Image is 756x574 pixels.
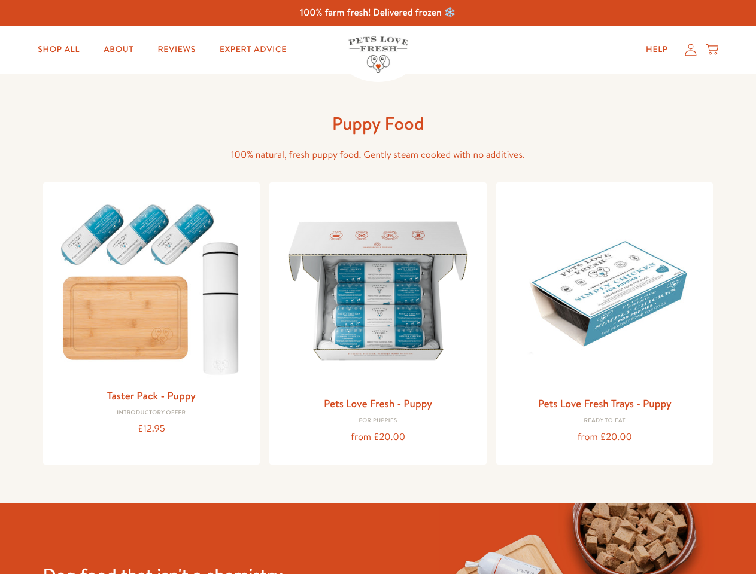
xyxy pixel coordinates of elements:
div: from £20.00 [506,429,704,445]
a: Shop All [28,38,89,62]
a: Expert Advice [210,38,296,62]
a: About [94,38,143,62]
h1: Puppy Food [187,112,570,135]
div: £12.95 [53,421,251,437]
div: Ready to eat [506,417,704,425]
div: from £20.00 [279,429,477,445]
a: Taster Pack - Puppy [107,388,196,403]
img: Pets Love Fresh Trays - Puppy [506,192,704,390]
img: Pets Love Fresh [348,36,408,73]
img: Pets Love Fresh - Puppy [279,192,477,390]
a: Help [636,38,678,62]
div: Introductory Offer [53,410,251,417]
a: Pets Love Fresh Trays - Puppy [538,396,672,411]
span: 100% natural, fresh puppy food. Gently steam cooked with no additives. [231,148,525,161]
div: For puppies [279,417,477,425]
img: Taster Pack - Puppy [53,192,251,381]
a: Reviews [148,38,205,62]
a: Pets Love Fresh - Puppy [324,396,432,411]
